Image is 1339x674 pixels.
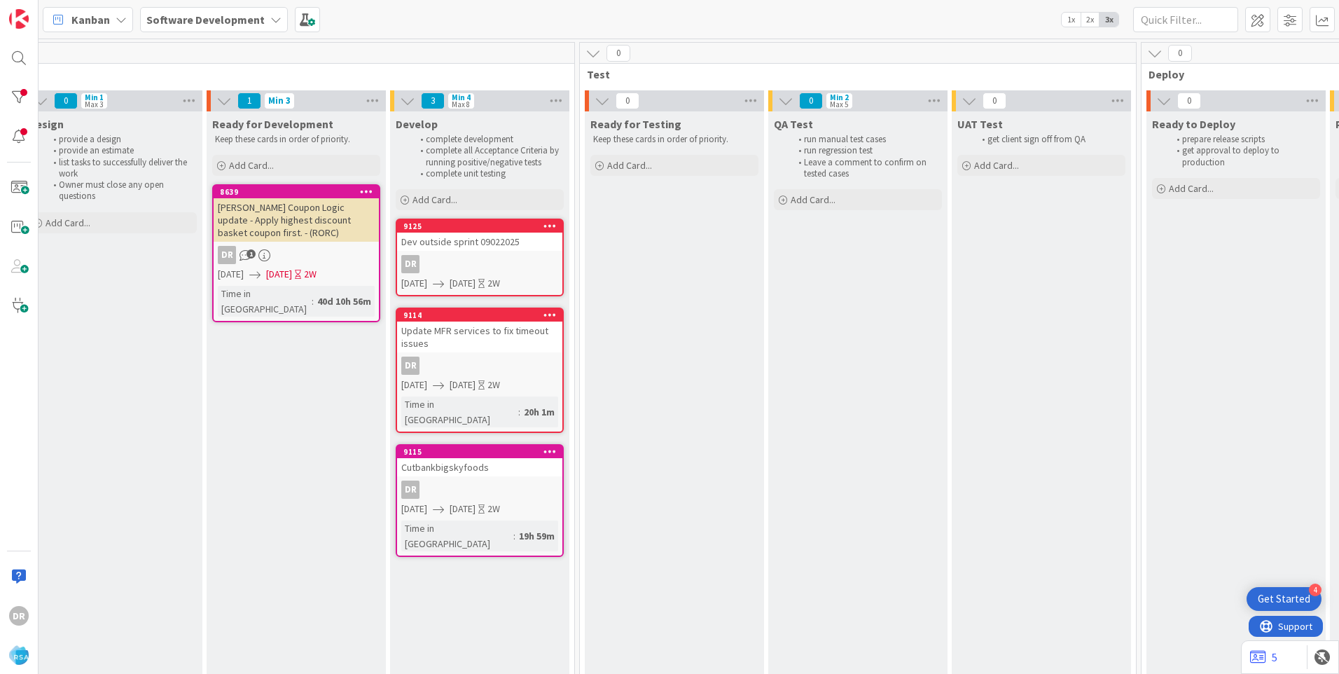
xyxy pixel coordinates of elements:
span: 0 [1168,45,1192,62]
span: [DATE] [401,378,427,392]
span: 3 [421,92,445,109]
div: 8639[PERSON_NAME] Coupon Logic update - Apply highest discount basket coupon first. - (RORC) [214,186,379,242]
span: Ready to Deploy [1152,117,1235,131]
div: 9115 [397,446,562,458]
span: Add Card... [974,159,1019,172]
li: complete development [412,134,562,145]
span: Test [587,67,1118,81]
span: 0 [616,92,639,109]
li: Leave a comment to confirm on tested cases [791,157,940,180]
div: DR [397,357,562,375]
span: Add Card... [607,159,652,172]
li: get approval to deploy to production [1169,145,1318,168]
div: DR [218,246,236,264]
li: run manual test cases [791,134,940,145]
img: Visit kanbanzone.com [9,9,29,29]
div: 9114 [397,309,562,322]
span: [DATE] [450,502,476,516]
div: Max 5 [830,101,848,108]
span: : [312,294,314,309]
a: 9114Update MFR services to fix timeout issuesDR[DATE][DATE]2WTime in [GEOGRAPHIC_DATA]:20h 1m [396,308,564,433]
li: provide an estimate [46,145,195,156]
div: 19h 59m [515,528,558,544]
span: [DATE] [266,267,292,282]
div: DR [401,255,419,273]
span: 0 [606,45,630,62]
div: Time in [GEOGRAPHIC_DATA] [218,286,312,317]
div: Min 1 [85,94,104,101]
div: 20h 1m [520,404,558,420]
div: DR [401,357,419,375]
span: QA Test [774,117,813,131]
div: 9115 [403,447,562,457]
li: run regression test [791,145,940,156]
div: Update MFR services to fix timeout issues [397,322,562,352]
b: Software Development [146,13,265,27]
li: prepare release scripts [1169,134,1318,145]
div: DR [214,246,379,264]
span: 1x [1062,13,1081,27]
div: 9114 [403,310,562,320]
span: Add Card... [46,216,90,229]
div: 40d 10h 56m [314,294,375,309]
span: [DATE] [450,276,476,291]
span: Ready for Development [212,117,333,131]
span: Ready for Testing [590,117,681,131]
span: 2x [1081,13,1099,27]
span: Design [29,117,64,131]
div: Max 3 [85,101,103,108]
li: complete unit testing [412,168,562,179]
div: 9125 [403,221,562,231]
li: provide a design [46,134,195,145]
li: Owner must close any open questions [46,179,195,202]
div: 9115Cutbankbigskyfoods [397,446,562,476]
span: Kanban [71,11,110,28]
div: 8639 [220,187,379,197]
div: 2W [487,378,500,392]
span: Develop [396,117,438,131]
span: [DATE] [450,378,476,392]
img: avatar [9,645,29,665]
li: complete all Acceptance Criteria by running positive/negative tests [412,145,562,168]
span: Add Card... [1169,182,1214,195]
p: Keep these cards in order of priority. [215,134,377,145]
li: list tasks to successfully deliver the work [46,157,195,180]
span: 0 [54,92,78,109]
div: Cutbankbigskyfoods [397,458,562,476]
span: [DATE] [401,502,427,516]
div: Open Get Started checklist, remaining modules: 4 [1247,587,1321,611]
a: 8639[PERSON_NAME] Coupon Logic update - Apply highest discount basket coupon first. - (RORC)DR[DA... [212,184,380,322]
span: Add Card... [229,159,274,172]
div: [PERSON_NAME] Coupon Logic update - Apply highest discount basket coupon first. - (RORC) [214,198,379,242]
span: : [513,528,515,544]
div: DR [397,481,562,499]
div: 9114Update MFR services to fix timeout issues [397,309,562,352]
span: 0 [1177,92,1201,109]
div: DR [401,481,419,499]
div: 2W [487,276,500,291]
div: 2W [304,267,317,282]
li: get client sign off from QA [974,134,1123,145]
div: Min 4 [452,94,471,101]
span: 1 [237,92,261,109]
span: Support [29,2,64,19]
span: 0 [799,92,823,109]
span: Add Card... [412,193,457,206]
div: Min 3 [268,97,291,104]
div: 8639 [214,186,379,198]
a: 5 [1250,649,1277,666]
div: Max 8 [452,101,470,108]
div: Dev outside sprint 09022025 [397,233,562,251]
span: : [518,404,520,420]
span: 1 [247,249,256,259]
div: DR [397,255,562,273]
div: 9125Dev outside sprint 09022025 [397,220,562,251]
span: UAT Test [957,117,1003,131]
div: 9125 [397,220,562,233]
a: 9115CutbankbigskyfoodsDR[DATE][DATE]2WTime in [GEOGRAPHIC_DATA]:19h 59m [396,444,564,557]
div: 2W [487,502,500,516]
a: 9125Dev outside sprint 09022025DR[DATE][DATE]2W [396,219,564,296]
div: Min 2 [830,94,849,101]
span: Add Card... [791,193,835,206]
span: 3x [1099,13,1118,27]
